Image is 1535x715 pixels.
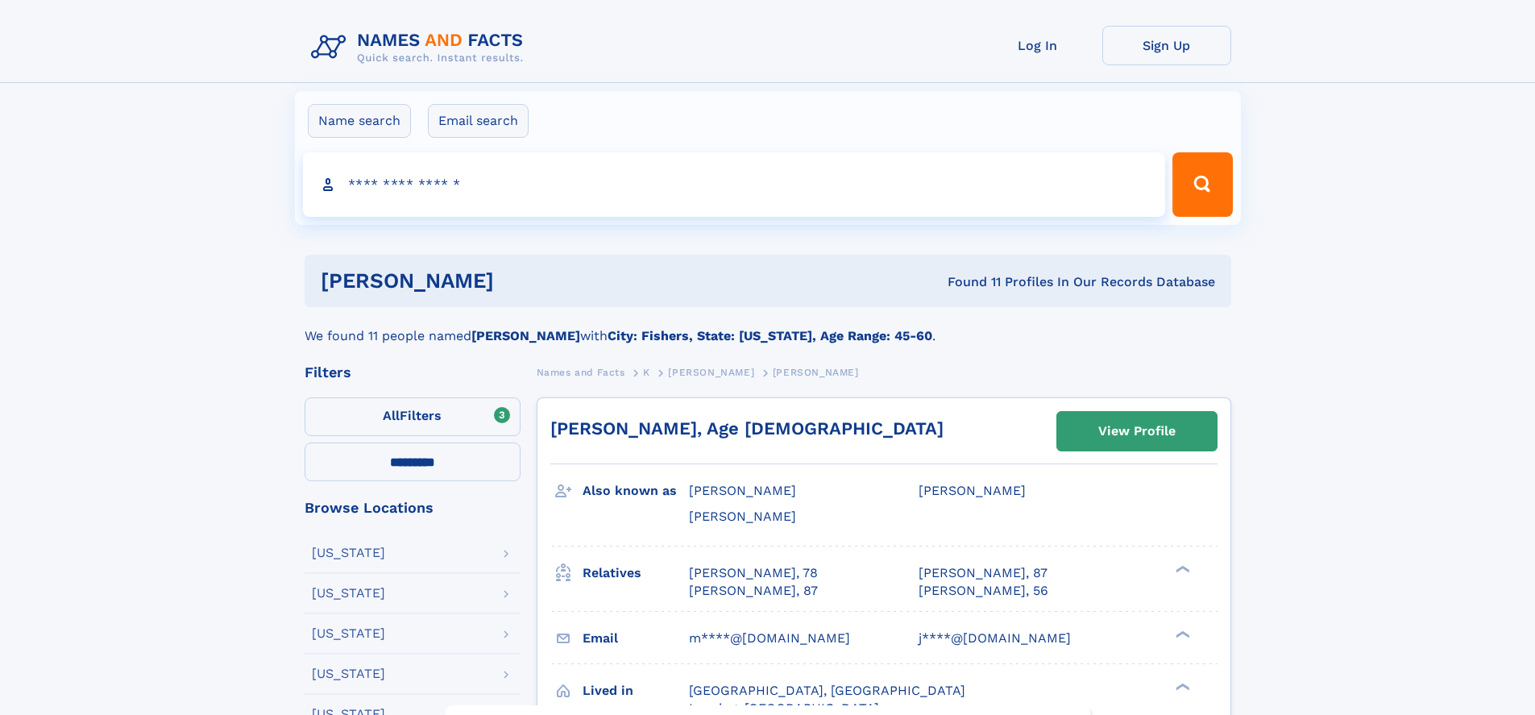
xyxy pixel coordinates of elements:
label: Filters [305,397,521,436]
a: [PERSON_NAME] [668,362,754,382]
a: [PERSON_NAME], Age [DEMOGRAPHIC_DATA] [550,418,944,439]
div: ❯ [1172,629,1191,639]
a: View Profile [1057,412,1217,451]
a: Log In [973,26,1102,65]
div: Found 11 Profiles In Our Records Database [720,273,1215,291]
div: ❯ [1172,681,1191,692]
h3: Lived in [583,677,689,705]
label: Email search [428,104,529,138]
div: [US_STATE] [312,587,385,600]
div: We found 11 people named with . [305,307,1231,346]
div: ❯ [1172,563,1191,574]
a: [PERSON_NAME], 56 [919,582,1048,600]
button: Search Button [1172,152,1232,217]
div: [US_STATE] [312,627,385,640]
span: [PERSON_NAME] [919,483,1026,498]
span: K [643,367,650,378]
span: [GEOGRAPHIC_DATA], [GEOGRAPHIC_DATA] [689,683,965,698]
span: All [383,408,400,423]
input: search input [303,152,1166,217]
div: [US_STATE] [312,667,385,680]
a: [PERSON_NAME], 87 [689,582,818,600]
b: [PERSON_NAME] [471,328,580,343]
h1: [PERSON_NAME] [321,271,721,291]
h3: Relatives [583,559,689,587]
span: [PERSON_NAME] [689,483,796,498]
div: View Profile [1098,413,1176,450]
span: [PERSON_NAME] [773,367,859,378]
div: Filters [305,365,521,380]
span: [PERSON_NAME] [668,367,754,378]
a: Sign Up [1102,26,1231,65]
img: Logo Names and Facts [305,26,537,69]
b: City: Fishers, State: [US_STATE], Age Range: 45-60 [608,328,932,343]
h3: Email [583,625,689,652]
span: [PERSON_NAME] [689,509,796,524]
h3: Also known as [583,477,689,505]
label: Name search [308,104,411,138]
a: [PERSON_NAME], 78 [689,564,818,582]
div: Browse Locations [305,501,521,515]
a: K [643,362,650,382]
div: [US_STATE] [312,547,385,559]
a: Names and Facts [537,362,625,382]
a: [PERSON_NAME], 87 [919,564,1048,582]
